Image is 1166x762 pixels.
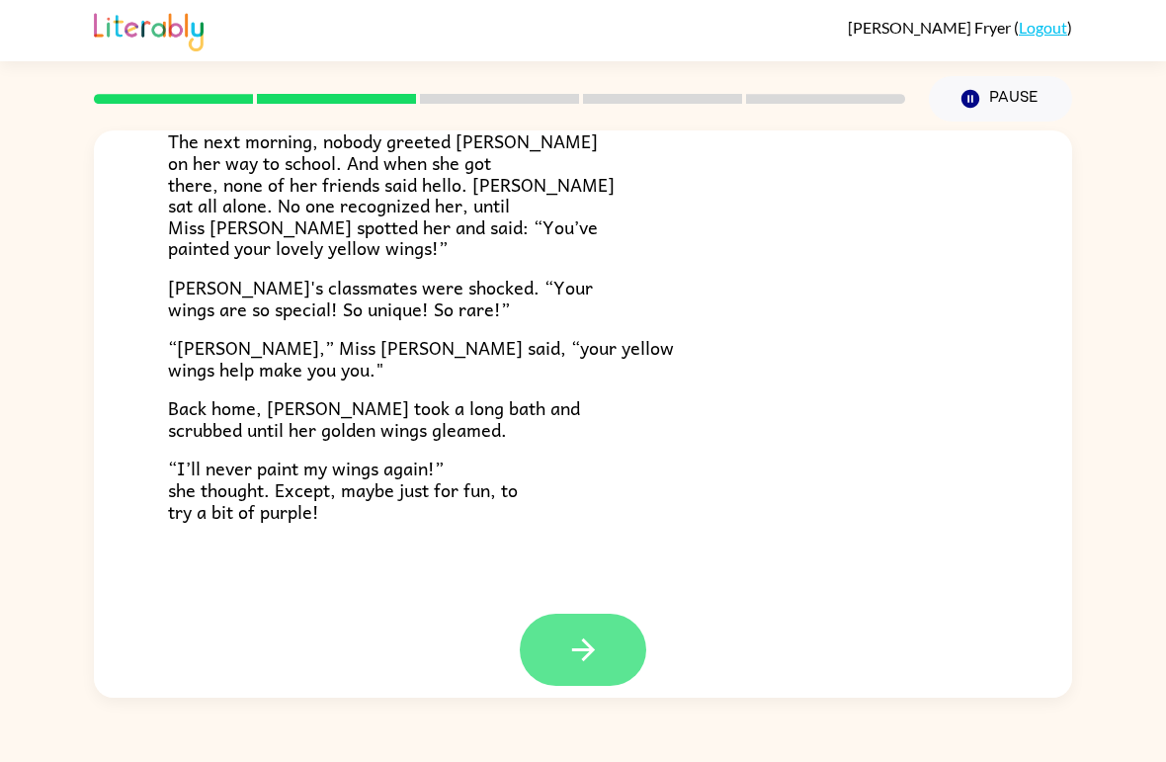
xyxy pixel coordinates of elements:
[168,454,518,525] span: “I’ll never paint my wings again!” she thought. Except, maybe just for fun, to try a bit of purple!
[168,393,580,444] span: Back home, [PERSON_NAME] took a long bath and scrubbed until her golden wings gleamed.
[848,18,1072,37] div: ( )
[168,127,615,262] span: The next morning, nobody greeted [PERSON_NAME] on her way to school. And when she got there, none...
[168,273,593,323] span: [PERSON_NAME]'s classmates were shocked. “Your wings are so special! So unique! So rare!”
[168,333,674,383] span: “[PERSON_NAME],” Miss [PERSON_NAME] said, “your yellow wings help make you you."
[929,76,1072,122] button: Pause
[94,8,204,51] img: Literably
[1019,18,1067,37] a: Logout
[848,18,1014,37] span: [PERSON_NAME] Fryer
